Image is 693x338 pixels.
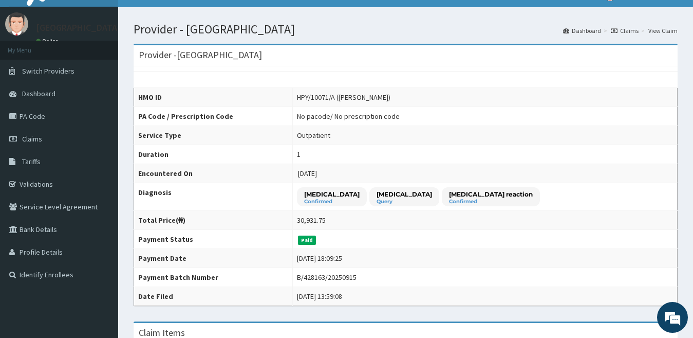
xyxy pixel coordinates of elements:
[297,149,301,159] div: 1
[611,26,639,35] a: Claims
[377,199,432,204] small: Query
[134,107,293,126] th: PA Code / Prescription Code
[139,328,185,337] h3: Claim Items
[304,190,360,199] p: [MEDICAL_DATA]
[134,287,293,306] th: Date Filed
[134,268,293,287] th: Payment Batch Number
[449,199,533,204] small: Confirmed
[139,50,262,60] h3: Provider - [GEOGRAPHIC_DATA]
[134,23,678,36] h1: Provider - [GEOGRAPHIC_DATA]
[134,230,293,249] th: Payment Status
[563,26,601,35] a: Dashboard
[22,89,55,98] span: Dashboard
[22,157,41,166] span: Tariffs
[297,130,330,140] div: Outpatient
[134,183,293,211] th: Diagnosis
[134,145,293,164] th: Duration
[134,249,293,268] th: Payment Date
[22,134,42,144] span: Claims
[298,169,317,178] span: [DATE]
[377,190,432,199] p: [MEDICAL_DATA]
[648,26,678,35] a: View Claim
[36,23,121,32] p: [GEOGRAPHIC_DATA]
[36,38,61,45] a: Online
[134,164,293,183] th: Encountered On
[297,92,390,102] div: HPY/10071/A ([PERSON_NAME])
[5,12,28,35] img: User Image
[134,211,293,230] th: Total Price(₦)
[304,199,360,204] small: Confirmed
[297,272,357,282] div: B/428163/20250915
[298,236,316,245] span: Paid
[297,253,342,263] div: [DATE] 18:09:25
[297,111,400,121] div: No pacode / No prescription code
[134,88,293,107] th: HMO ID
[134,126,293,145] th: Service Type
[22,66,74,76] span: Switch Providers
[297,215,326,225] div: 30,931.75
[297,291,342,301] div: [DATE] 13:59:08
[449,190,533,199] p: [MEDICAL_DATA] reaction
